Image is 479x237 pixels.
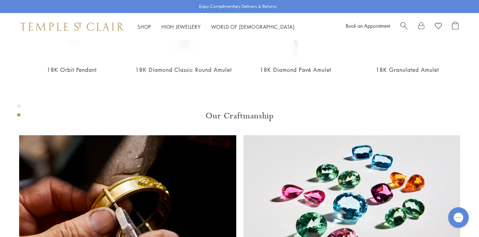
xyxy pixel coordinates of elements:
[137,23,151,30] a: ShopShop
[452,22,458,32] a: Open Shopping Bag
[400,22,408,32] a: Search
[47,66,97,74] a: 18K Orbit Pendant
[199,3,277,10] p: Enjoy Complimentary Delivery & Returns
[260,66,331,74] a: 18K Diamond Pavé Amulet
[211,23,295,30] a: World of [DEMOGRAPHIC_DATA]World of [DEMOGRAPHIC_DATA]
[445,205,472,230] iframe: Gorgias live chat messenger
[21,23,124,31] img: Temple St. Clair
[137,23,295,31] nav: Main navigation
[161,23,201,30] a: High JewelleryHigh Jewellery
[135,66,232,74] a: 18K Diamond Classic Round Amulet
[17,103,21,122] div: Product gallery navigation
[19,110,460,121] h3: Our Craftmanship
[435,22,442,32] a: View Wishlist
[376,66,439,74] a: 18K Granulated Amulet
[346,22,390,29] a: Book an Appointment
